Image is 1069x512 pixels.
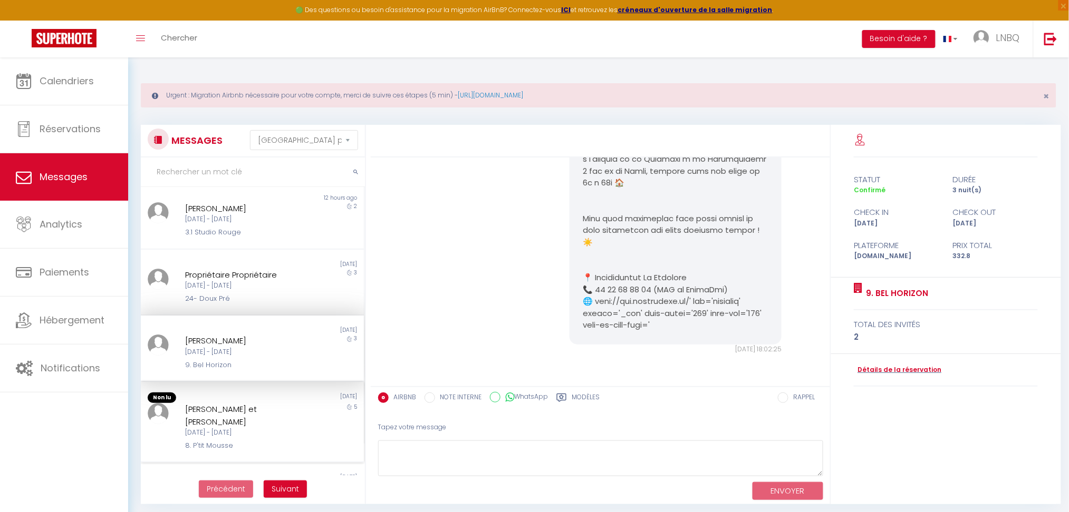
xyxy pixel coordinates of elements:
img: logout [1044,32,1057,45]
div: [DATE] [847,219,946,229]
img: ... [148,269,169,290]
img: ... [148,334,169,356]
div: [DATE] [253,473,364,481]
a: Chercher [153,21,205,57]
span: 2 [354,202,357,210]
span: Réservations [40,122,101,135]
img: ... [974,30,989,46]
div: 9. Bel Horizon [185,360,302,370]
span: Hébergement [40,313,104,327]
span: LNBQ [996,31,1020,44]
label: WhatsApp [500,392,548,403]
a: [URL][DOMAIN_NAME] [458,91,523,100]
div: Plateforme [847,239,946,252]
div: check in [847,206,946,219]
span: Confirmé [854,185,885,194]
a: créneaux d'ouverture de la salle migration [618,5,773,14]
div: [DATE] [253,326,364,334]
label: AIRBNB [389,392,417,404]
div: Tapez votre message [378,415,823,440]
button: ENVOYER [753,482,823,500]
span: Non lu [148,392,176,403]
div: [DATE] - [DATE] [185,214,302,224]
a: ... LNBQ [966,21,1033,57]
div: durée [946,173,1045,186]
div: 3 nuit(s) [946,185,1045,195]
div: [DATE] [946,219,1045,229]
span: Paiements [40,265,89,279]
label: NOTE INTERNE [435,392,482,404]
div: [DATE] - [DATE] [185,428,302,438]
input: Rechercher un mot clé [141,157,365,187]
h3: MESSAGES [169,129,223,152]
span: 3 [354,334,357,342]
div: 12 hours ago [253,194,364,202]
button: Next [264,480,307,498]
img: ... [148,202,169,223]
span: Chercher [161,32,197,43]
div: total des invités [854,318,1038,331]
a: Détails de la réservation [854,365,941,375]
label: RAPPEL [788,392,815,404]
span: Suivant [272,484,299,494]
div: [DATE] 18:02:25 [570,344,782,355]
span: 5 [354,403,357,411]
div: Urgent : Migration Airbnb nécessaire pour votre compte, merci de suivre ces étapes (5 min) - [141,83,1056,107]
span: Calendriers [40,74,94,87]
button: Besoin d'aide ? [862,30,936,48]
div: 24- Doux Pré [185,293,302,304]
button: Close [1044,92,1049,101]
span: 3 [354,269,357,277]
span: Messages [40,170,88,183]
div: [DATE] [253,260,364,269]
div: Prix total [946,239,1045,252]
div: statut [847,173,946,186]
div: [DATE] - [DATE] [185,347,302,357]
div: 3.1 Studio Rouge [185,227,302,238]
span: Analytics [40,218,82,231]
div: Propriétaire Propriétaire [185,269,302,281]
div: 332.8 [946,251,1045,261]
label: Modèles [572,392,600,406]
div: [PERSON_NAME] [185,334,302,347]
div: 2 [854,331,1038,343]
a: 9. Bel Horizon [862,287,928,300]
div: check out [946,206,1045,219]
span: × [1044,90,1049,103]
span: Précédent [207,484,245,494]
div: [DATE] - [DATE] [185,281,302,291]
div: [PERSON_NAME] et [PERSON_NAME] [185,403,302,428]
div: 8. P'tit Mousse [185,440,302,451]
div: [DOMAIN_NAME] [847,251,946,261]
button: Previous [199,480,253,498]
div: [DATE] [253,392,364,403]
div: [PERSON_NAME] [185,202,302,215]
img: Super Booking [32,29,97,47]
button: Ouvrir le widget de chat LiveChat [8,4,40,36]
img: ... [148,403,169,424]
span: Notifications [41,361,100,375]
a: ICI [561,5,571,14]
